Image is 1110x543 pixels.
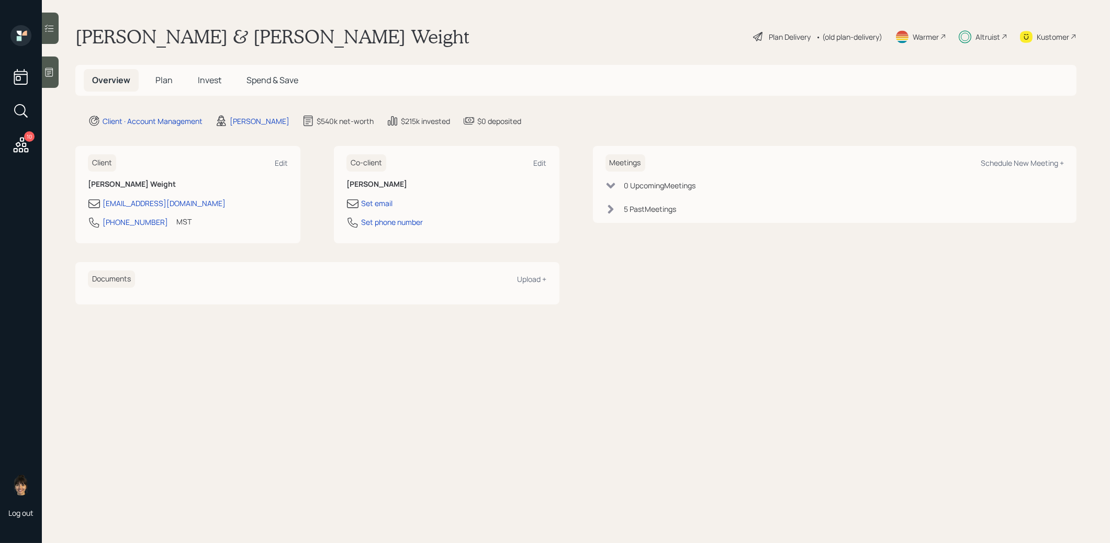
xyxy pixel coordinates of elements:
div: Kustomer [1037,31,1069,42]
div: $215k invested [401,116,450,127]
div: Edit [534,158,547,168]
div: [PHONE_NUMBER] [103,217,168,228]
div: 10 [24,131,35,142]
div: Altruist [976,31,1000,42]
h6: Client [88,154,116,172]
h6: Documents [88,270,135,288]
h6: [PERSON_NAME] [346,180,546,189]
h6: [PERSON_NAME] Weight [88,180,288,189]
div: Edit [275,158,288,168]
div: Plan Delivery [769,31,811,42]
div: Client · Account Management [103,116,203,127]
div: Set phone number [361,217,423,228]
div: [EMAIL_ADDRESS][DOMAIN_NAME] [103,198,226,209]
div: Log out [8,508,33,518]
span: Spend & Save [246,74,298,86]
img: treva-nostdahl-headshot.png [10,474,31,495]
div: $0 deposited [477,116,521,127]
div: Warmer [913,31,939,42]
div: MST [176,216,192,227]
div: • (old plan-delivery) [816,31,882,42]
h6: Co-client [346,154,386,172]
span: Overview [92,74,130,86]
div: Schedule New Meeting + [981,158,1064,168]
h1: [PERSON_NAME] & [PERSON_NAME] Weight [75,25,469,48]
div: [PERSON_NAME] [230,116,289,127]
div: Upload + [518,274,547,284]
span: Plan [155,74,173,86]
div: $540k net-worth [317,116,374,127]
span: Invest [198,74,221,86]
div: 0 Upcoming Meeting s [624,180,696,191]
h6: Meetings [606,154,645,172]
div: Set email [361,198,393,209]
div: 5 Past Meeting s [624,203,677,214]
